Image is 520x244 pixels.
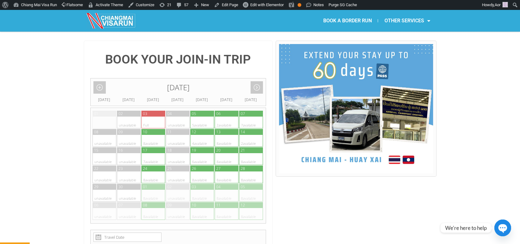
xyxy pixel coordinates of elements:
[94,184,98,189] div: 29
[143,129,147,135] div: 10
[192,148,196,153] div: 19
[94,129,98,135] div: 08
[216,111,221,116] div: 06
[298,3,301,7] div: OK
[167,111,172,116] div: 04
[118,184,123,189] div: 30
[241,148,245,153] div: 21
[192,111,196,116] div: 05
[143,111,147,116] div: 03
[90,53,266,66] h4: BOOK YOUR JOIN-IN TRIP
[216,166,221,171] div: 27
[94,148,98,153] div: 15
[165,97,190,103] div: [DATE]
[167,148,172,153] div: 18
[118,129,123,135] div: 09
[190,97,214,103] div: [DATE]
[143,166,147,171] div: 24
[143,184,147,189] div: 01
[241,111,245,116] div: 07
[141,97,165,103] div: [DATE]
[216,129,221,135] div: 13
[91,78,266,97] div: [DATE]
[495,2,501,7] span: Aor
[214,97,239,103] div: [DATE]
[241,184,245,189] div: 05
[378,14,436,28] a: OTHER SERVICES
[216,148,221,153] div: 20
[241,166,245,171] div: 28
[167,129,172,135] div: 11
[216,184,221,189] div: 04
[192,129,196,135] div: 12
[239,97,263,103] div: [DATE]
[167,166,172,171] div: 25
[118,148,123,153] div: 16
[94,166,98,171] div: 22
[116,97,141,103] div: [DATE]
[118,111,123,116] div: 02
[250,2,284,7] span: Edit with Elementor
[118,202,123,208] div: 07
[260,14,436,28] nav: Menu
[94,111,98,116] div: 01
[241,129,245,135] div: 14
[143,148,147,153] div: 17
[94,202,98,208] div: 06
[241,202,245,208] div: 12
[317,14,378,28] a: BOOK A BORDER RUN
[92,97,116,103] div: [DATE]
[167,202,172,208] div: 09
[167,184,172,189] div: 02
[192,166,196,171] div: 26
[192,184,196,189] div: 03
[216,202,221,208] div: 11
[118,166,123,171] div: 23
[192,202,196,208] div: 10
[143,202,147,208] div: 08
